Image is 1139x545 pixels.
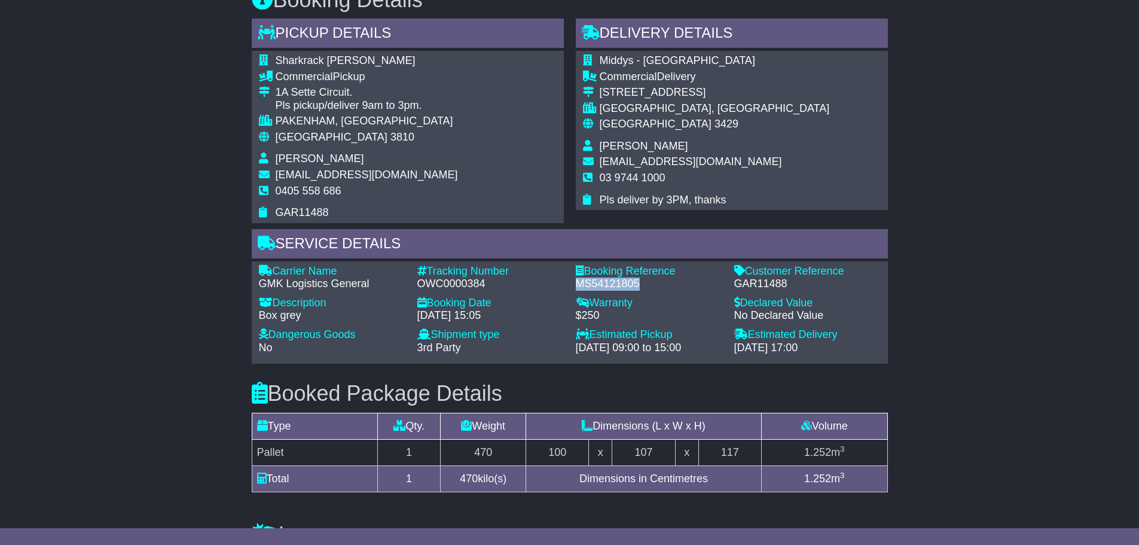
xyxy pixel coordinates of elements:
[600,102,830,115] div: [GEOGRAPHIC_DATA], [GEOGRAPHIC_DATA]
[252,413,377,439] td: Type
[417,278,564,291] div: OWC0000384
[600,71,657,83] span: Commercial
[600,71,830,84] div: Delivery
[417,265,564,278] div: Tracking Number
[259,309,405,322] div: Box grey
[576,342,722,355] div: [DATE] 09:00 to 15:00
[804,446,831,458] span: 1.252
[804,473,831,485] span: 1.252
[377,439,440,465] td: 1
[276,115,458,128] div: PAKENHAM, [GEOGRAPHIC_DATA]
[276,206,329,218] span: GAR11488
[417,297,564,310] div: Booking Date
[734,328,881,342] div: Estimated Delivery
[576,309,722,322] div: $250
[417,328,564,342] div: Shipment type
[761,439,887,465] td: m
[276,185,341,197] span: 0405 558 686
[600,86,830,99] div: [STREET_ADDRESS]
[276,71,333,83] span: Commercial
[675,439,698,465] td: x
[734,309,881,322] div: No Declared Value
[761,413,887,439] td: Volume
[600,194,726,206] span: Pls deliver by 3PM, thanks
[600,156,782,168] span: [EMAIL_ADDRESS][DOMAIN_NAME]
[276,86,458,99] div: 1A Sette Circuit.
[526,465,762,492] td: Dimensions in Centimetres
[714,118,738,130] span: 3429
[576,265,722,278] div: Booking Reference
[734,278,881,291] div: GAR11488
[252,229,888,261] div: Service Details
[259,265,405,278] div: Carrier Name
[441,465,526,492] td: kilo(s)
[252,19,564,51] div: Pickup Details
[698,439,761,465] td: 117
[276,99,458,112] div: Pls pickup/deliver 9am to 3pm.
[600,172,665,184] span: 03 9744 1000
[390,131,414,143] span: 3810
[252,439,377,465] td: Pallet
[441,439,526,465] td: 470
[259,342,273,354] span: No
[276,131,387,143] span: [GEOGRAPHIC_DATA]
[761,465,887,492] td: m
[840,444,845,453] sup: 3
[526,439,589,465] td: 100
[589,439,612,465] td: x
[576,328,722,342] div: Estimated Pickup
[259,297,405,310] div: Description
[600,140,688,152] span: [PERSON_NAME]
[600,118,712,130] span: [GEOGRAPHIC_DATA]
[840,471,845,480] sup: 3
[377,413,440,439] td: Qty.
[576,19,888,51] div: Delivery Details
[417,309,564,322] div: [DATE] 15:05
[734,342,881,355] div: [DATE] 17:00
[276,71,458,84] div: Pickup
[417,342,461,354] span: 3rd Party
[460,473,478,485] span: 470
[276,153,364,165] span: [PERSON_NAME]
[576,297,722,310] div: Warranty
[259,278,405,291] div: GMK Logistics General
[734,297,881,310] div: Declared Value
[576,278,722,291] div: MS54121805
[734,265,881,278] div: Customer Reference
[259,328,405,342] div: Dangerous Goods
[612,439,675,465] td: 107
[276,169,458,181] span: [EMAIL_ADDRESS][DOMAIN_NAME]
[252,382,888,406] h3: Booked Package Details
[276,54,416,66] span: Sharkrack [PERSON_NAME]
[252,465,377,492] td: Total
[526,413,762,439] td: Dimensions (L x W x H)
[600,54,755,66] span: Middys - [GEOGRAPHIC_DATA]
[377,465,440,492] td: 1
[441,413,526,439] td: Weight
